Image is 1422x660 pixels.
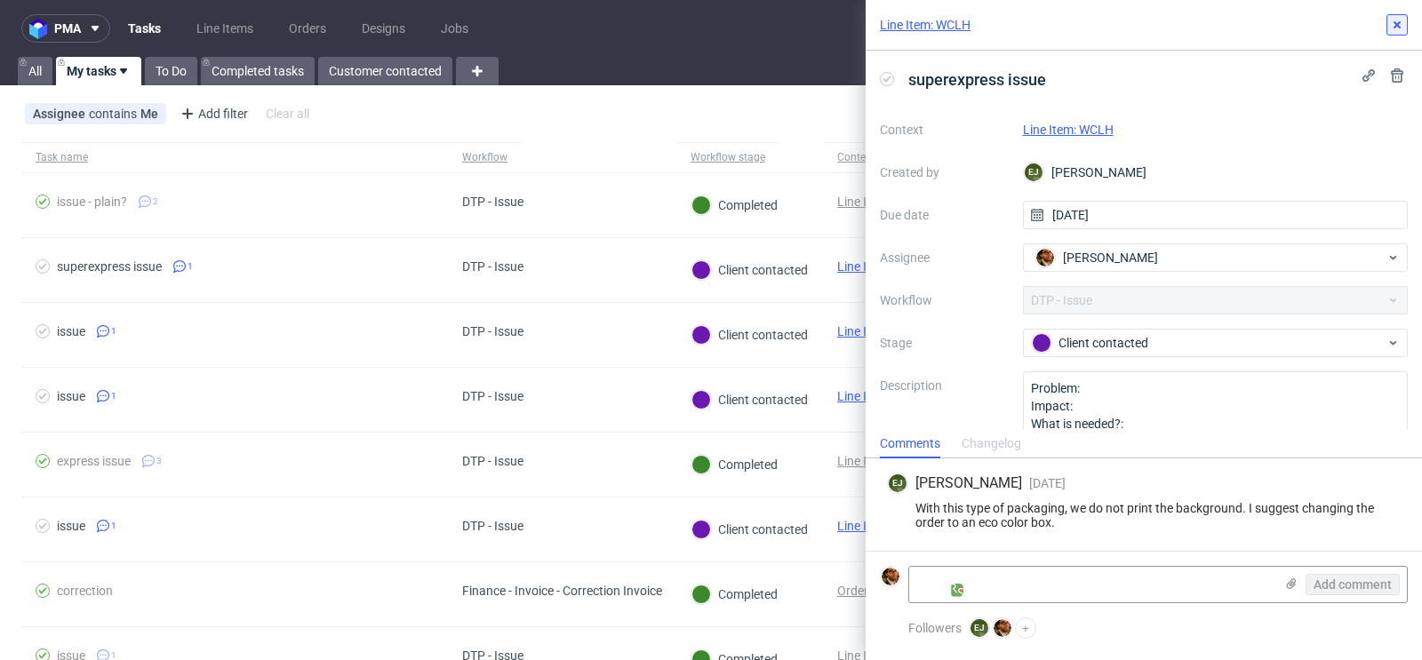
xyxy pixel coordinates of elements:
[1029,476,1066,490] span: [DATE]
[188,259,193,274] span: 1
[186,14,264,43] a: Line Items
[837,195,928,209] a: Line Item: JNDM
[994,619,1011,637] img: Matteo Corsico
[908,621,962,635] span: Followers
[29,19,54,39] img: logo
[57,584,113,598] div: correction
[691,455,778,474] div: Completed
[1063,249,1158,266] span: [PERSON_NAME]
[691,260,808,280] div: Client contacted
[691,390,808,410] div: Client contacted
[880,162,1009,183] label: Created by
[145,57,197,85] a: To Do
[462,195,523,209] div: DTP - Issue
[462,324,523,338] div: DTP - Issue
[462,584,662,598] div: Finance - Invoice - Correction Invoice
[887,501,1401,529] div: With this type of packaging, we do not print the background. I suggest changing the order to an e...
[691,584,778,604] div: Completed
[57,519,85,533] div: issue
[54,22,81,35] span: pma
[111,389,116,403] span: 1
[837,519,925,533] a: Line Item: RFNX
[1023,371,1409,457] textarea: Problem: Impact: What is needed?:
[962,430,1021,458] div: Changelog
[57,259,162,274] div: superexpress issue
[880,16,971,34] a: Line Item: WCLH
[117,14,172,43] a: Tasks
[837,584,946,598] a: Order: R898559795
[21,14,110,43] button: pma
[837,454,928,468] a: Line Item: QCWT
[1023,158,1409,187] div: [PERSON_NAME]
[691,195,778,215] div: Completed
[56,57,141,85] a: My tasks
[837,150,880,164] div: Context
[1025,163,1043,181] figcaption: EJ
[156,454,162,468] span: 3
[971,619,988,637] figcaption: EJ
[880,375,1009,453] label: Description
[173,99,252,128] div: Add filter
[880,119,1009,140] label: Context
[278,14,337,43] a: Orders
[691,520,808,539] div: Client contacted
[111,324,116,338] span: 1
[462,259,523,274] div: DTP - Issue
[57,324,85,338] div: issue
[262,101,313,126] div: Clear all
[1036,249,1054,266] img: Matteo Corsico
[57,389,85,403] div: issue
[880,430,940,458] div: Comments
[880,204,1009,226] label: Due date
[318,57,452,85] a: Customer contacted
[462,150,507,164] div: Workflow
[33,107,89,121] span: Assignee
[837,324,926,338] a: Line Item: RFHQ
[36,150,434,165] span: Task name
[880,290,1009,311] label: Workflow
[837,259,928,274] a: Line Item: WCLH
[901,65,1053,94] span: superexpress issue
[691,325,808,345] div: Client contacted
[837,389,924,403] a: Line Item: VEVV
[462,389,523,403] div: DTP - Issue
[915,473,1022,493] span: [PERSON_NAME]
[462,519,523,533] div: DTP - Issue
[89,107,140,121] span: contains
[351,14,416,43] a: Designs
[201,57,315,85] a: Completed tasks
[57,195,127,209] div: issue - plain?
[462,454,523,468] div: DTP - Issue
[882,568,899,585] img: Matteo Corsico
[18,57,52,85] a: All
[57,454,131,468] div: express issue
[430,14,479,43] a: Jobs
[1015,617,1036,639] button: +
[889,474,907,492] figcaption: EJ
[1032,333,1386,353] div: Client contacted
[1023,123,1114,137] a: Line Item: WCLH
[880,332,1009,354] label: Stage
[880,247,1009,268] label: Assignee
[153,195,158,209] span: 2
[691,150,765,164] div: Workflow stage
[111,519,116,533] span: 1
[140,107,158,121] div: Me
